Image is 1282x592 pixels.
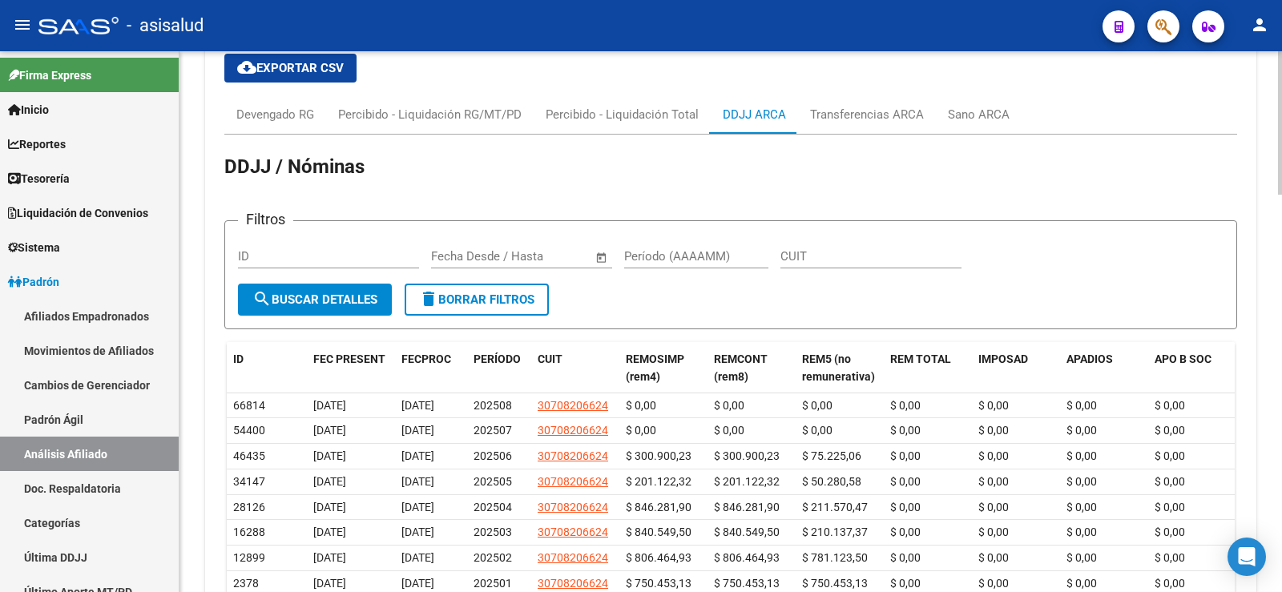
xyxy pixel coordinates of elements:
[238,284,392,316] button: Buscar Detalles
[890,501,921,513] span: $ 0,00
[538,475,608,488] span: 30708206624
[546,106,699,123] div: Percibido - Liquidación Total
[1066,424,1097,437] span: $ 0,00
[890,399,921,412] span: $ 0,00
[1066,352,1113,365] span: APADIOS
[313,551,346,564] span: [DATE]
[810,106,924,123] div: Transferencias ARCA
[238,208,293,231] h3: Filtros
[313,577,346,590] span: [DATE]
[1155,526,1185,538] span: $ 0,00
[233,352,244,365] span: ID
[626,577,691,590] span: $ 750.453,13
[13,15,32,34] mat-icon: menu
[233,501,265,513] span: 28126
[802,577,868,590] span: $ 750.453,13
[538,501,608,513] span: 30708206624
[233,526,265,538] span: 16288
[884,342,972,395] datatable-header-cell: REM TOTAL
[224,54,357,83] button: Exportar CSV
[338,106,522,123] div: Percibido - Liquidación RG/MT/PD
[978,501,1009,513] span: $ 0,00
[1155,399,1185,412] span: $ 0,00
[431,249,496,264] input: Fecha inicio
[978,449,1009,462] span: $ 0,00
[802,551,868,564] span: $ 781.123,50
[978,424,1009,437] span: $ 0,00
[1066,577,1097,590] span: $ 0,00
[401,424,434,437] span: [DATE]
[626,526,691,538] span: $ 840.549,50
[8,135,66,153] span: Reportes
[395,342,467,395] datatable-header-cell: FECPROC
[890,475,921,488] span: $ 0,00
[978,551,1009,564] span: $ 0,00
[1066,526,1097,538] span: $ 0,00
[467,342,531,395] datatable-header-cell: PERÍODO
[802,399,832,412] span: $ 0,00
[723,106,786,123] div: DDJJ ARCA
[1066,475,1097,488] span: $ 0,00
[313,449,346,462] span: [DATE]
[474,449,512,462] span: 202506
[626,475,691,488] span: $ 201.122,32
[1148,342,1236,395] datatable-header-cell: APO B SOC
[538,449,608,462] span: 30708206624
[1155,577,1185,590] span: $ 0,00
[237,58,256,77] mat-icon: cloud_download
[626,449,691,462] span: $ 300.900,23
[401,526,434,538] span: [DATE]
[802,501,868,513] span: $ 211.570,47
[538,352,562,365] span: CUIT
[1066,449,1097,462] span: $ 0,00
[714,352,768,384] span: REMCONT (rem8)
[538,577,608,590] span: 30708206624
[510,249,588,264] input: Fecha fin
[538,399,608,412] span: 30708206624
[978,526,1009,538] span: $ 0,00
[972,342,1060,395] datatable-header-cell: IMPOSAD
[8,239,60,256] span: Sistema
[708,342,796,395] datatable-header-cell: REMCONT (rem8)
[802,424,832,437] span: $ 0,00
[1155,449,1185,462] span: $ 0,00
[802,475,861,488] span: $ 50.280,58
[538,424,608,437] span: 30708206624
[626,352,684,384] span: REMOSIMP (rem4)
[890,551,921,564] span: $ 0,00
[419,292,534,307] span: Borrar Filtros
[401,449,434,462] span: [DATE]
[531,342,619,395] datatable-header-cell: CUIT
[1155,475,1185,488] span: $ 0,00
[626,399,656,412] span: $ 0,00
[313,501,346,513] span: [DATE]
[236,106,314,123] div: Devengado RG
[8,66,91,84] span: Firma Express
[233,475,265,488] span: 34147
[474,501,512,513] span: 202504
[626,424,656,437] span: $ 0,00
[474,399,512,412] span: 202508
[714,577,780,590] span: $ 750.453,13
[1155,352,1211,365] span: APO B SOC
[313,475,346,488] span: [DATE]
[227,342,307,395] datatable-header-cell: ID
[978,577,1009,590] span: $ 0,00
[1066,551,1097,564] span: $ 0,00
[538,551,608,564] span: 30708206624
[419,289,438,308] mat-icon: delete
[1228,538,1266,576] div: Open Intercom Messenger
[313,399,346,412] span: [DATE]
[1155,501,1185,513] span: $ 0,00
[233,399,265,412] span: 66814
[714,424,744,437] span: $ 0,00
[401,352,451,365] span: FECPROC
[978,352,1028,365] span: IMPOSAD
[890,352,951,365] span: REM TOTAL
[233,551,265,564] span: 12899
[1155,424,1185,437] span: $ 0,00
[8,273,59,291] span: Padrón
[1250,15,1269,34] mat-icon: person
[8,204,148,222] span: Liquidación de Convenios
[978,475,1009,488] span: $ 0,00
